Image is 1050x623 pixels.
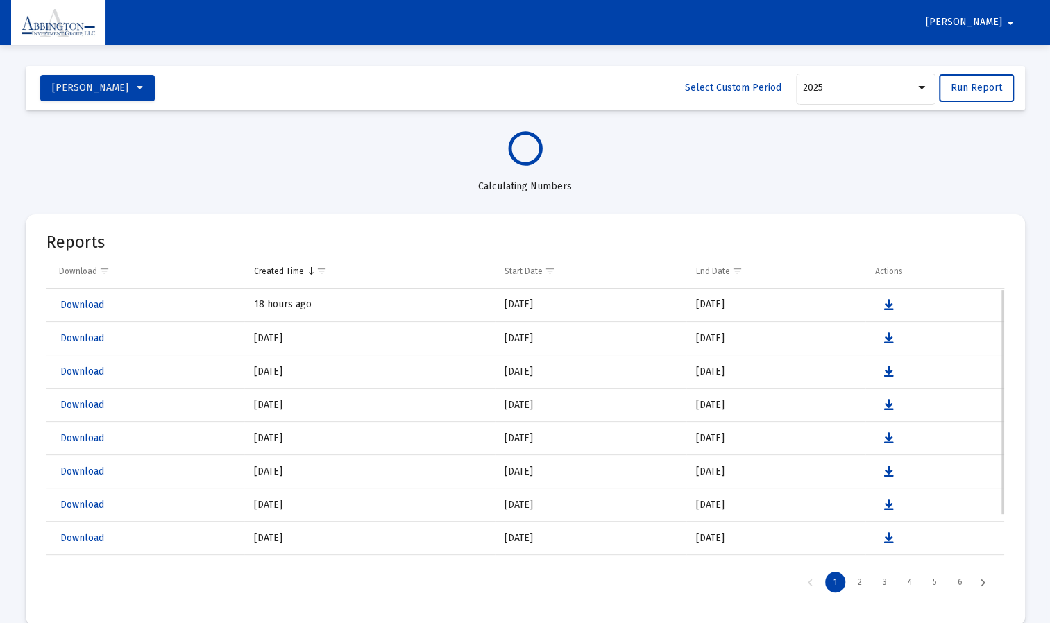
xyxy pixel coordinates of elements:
[60,432,104,444] span: Download
[849,572,870,592] div: Page 2
[40,75,155,101] button: [PERSON_NAME]
[495,389,686,422] td: [DATE]
[254,365,485,379] div: [DATE]
[545,266,555,276] span: Show filter options for column 'Start Date'
[685,82,781,94] span: Select Custom Period
[495,255,686,288] td: Column Start Date
[60,332,104,344] span: Download
[495,422,686,455] td: [DATE]
[254,332,485,345] div: [DATE]
[254,398,485,412] div: [DATE]
[926,17,1002,28] span: [PERSON_NAME]
[59,266,97,277] div: Download
[686,455,865,488] td: [DATE]
[254,432,485,445] div: [DATE]
[951,82,1002,94] span: Run Report
[46,235,105,249] mat-card-title: Reports
[60,466,104,477] span: Download
[686,422,865,455] td: [DATE]
[924,572,945,592] div: Page 5
[909,8,1035,36] button: [PERSON_NAME]
[686,389,865,422] td: [DATE]
[60,532,104,544] span: Download
[686,555,865,588] td: [DATE]
[865,255,1004,288] td: Column Actions
[254,266,304,277] div: Created Time
[686,322,865,355] td: [DATE]
[254,531,485,545] div: [DATE]
[972,572,994,592] div: Next Page
[26,166,1025,194] div: Calculating Numbers
[696,266,730,277] div: End Date
[60,299,104,311] span: Download
[316,266,327,276] span: Show filter options for column 'Created Time'
[495,355,686,389] td: [DATE]
[939,74,1014,102] button: Run Report
[60,366,104,377] span: Download
[254,498,485,512] div: [DATE]
[686,289,865,322] td: [DATE]
[46,563,1004,601] div: Page Navigation
[686,488,865,522] td: [DATE]
[99,266,110,276] span: Show filter options for column 'Download'
[244,255,495,288] td: Column Created Time
[1002,9,1019,37] mat-icon: arrow_drop_down
[52,82,128,94] span: [PERSON_NAME]
[732,266,743,276] span: Show filter options for column 'End Date'
[803,82,823,94] span: 2025
[495,555,686,588] td: [DATE]
[254,465,485,479] div: [DATE]
[505,266,543,277] div: Start Date
[825,572,845,592] div: Page 1
[46,255,245,288] td: Column Download
[874,572,895,592] div: Page 3
[495,289,686,322] td: [DATE]
[875,266,903,277] div: Actions
[949,572,971,592] div: Page 6
[60,399,104,411] span: Download
[254,298,485,311] div: 18 hours ago
[686,522,865,555] td: [DATE]
[495,455,686,488] td: [DATE]
[495,522,686,555] td: [DATE]
[799,572,822,592] div: Previous Page
[495,488,686,522] td: [DATE]
[22,9,95,37] img: Dashboard
[60,499,104,511] span: Download
[686,255,865,288] td: Column End Date
[495,322,686,355] td: [DATE]
[899,572,920,592] div: Page 4
[686,355,865,389] td: [DATE]
[46,255,1004,601] div: Data grid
